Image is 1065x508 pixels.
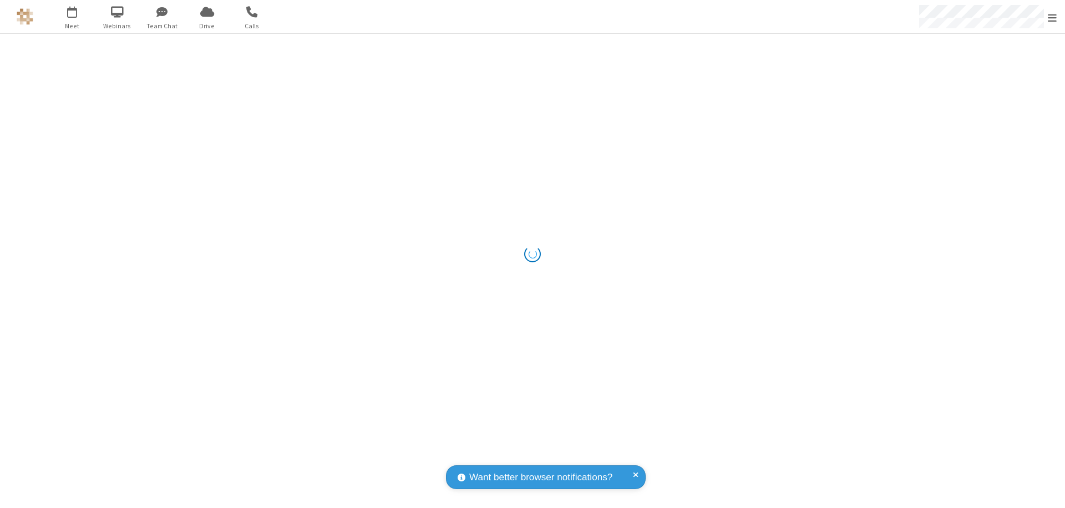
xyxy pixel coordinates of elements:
[97,21,138,31] span: Webinars
[469,470,612,485] span: Want better browser notifications?
[231,21,273,31] span: Calls
[17,8,33,25] img: QA Selenium DO NOT DELETE OR CHANGE
[186,21,228,31] span: Drive
[141,21,183,31] span: Team Chat
[52,21,93,31] span: Meet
